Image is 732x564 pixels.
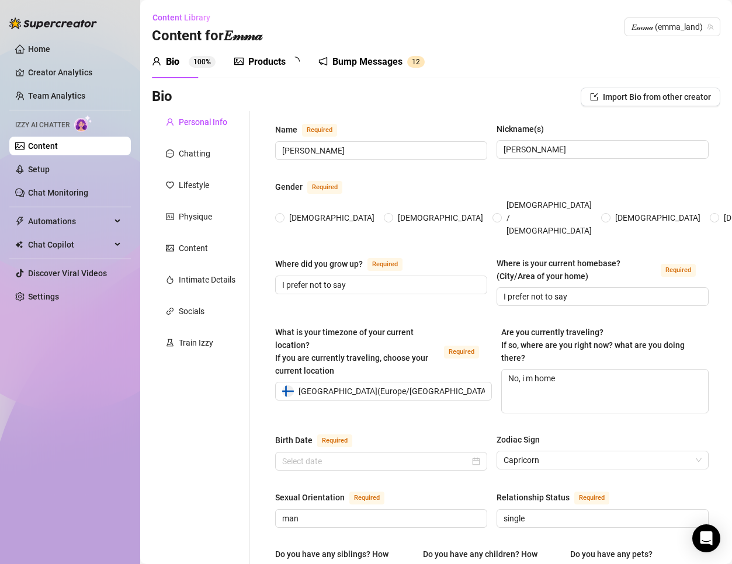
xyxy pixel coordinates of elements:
[502,199,596,237] span: [DEMOGRAPHIC_DATA] / [DEMOGRAPHIC_DATA]
[275,257,363,270] div: Where did you grow up?
[275,491,345,504] div: Sexual Orientation
[285,211,379,224] span: [DEMOGRAPHIC_DATA]
[275,180,355,194] label: Gender
[152,57,161,66] span: user
[497,123,552,135] label: Nickname(s)
[28,165,50,174] a: Setup
[610,211,705,224] span: [DEMOGRAPHIC_DATA]
[318,57,328,66] span: notification
[28,212,111,231] span: Automations
[393,211,488,224] span: [DEMOGRAPHIC_DATA]
[275,123,350,137] label: Name
[574,492,609,504] span: Required
[179,147,210,160] div: Chatting
[15,120,70,131] span: Izzy AI Chatter
[632,18,713,36] span: 𝐸𝓂𝓂𝒶 (emma_land)
[282,385,294,397] img: fi
[179,273,235,286] div: Intimate Details
[15,217,25,226] span: thunderbolt
[179,336,213,349] div: Train Izzy
[661,264,696,277] span: Required
[152,13,210,22] span: Content Library
[692,524,720,552] div: Open Intercom Messenger
[497,491,570,504] div: Relationship Status
[28,292,59,301] a: Settings
[9,18,97,29] img: logo-BBDzfeDw.svg
[497,490,622,504] label: Relationship Status
[275,434,313,447] div: Birth Date
[504,143,699,156] input: Nickname(s)
[570,548,661,560] label: Do you have any pets?
[367,258,403,271] span: Required
[570,548,653,560] div: Do you have any pets?
[349,492,384,504] span: Required
[302,124,337,137] span: Required
[707,23,714,30] span: team
[28,269,107,278] a: Discover Viral Videos
[282,455,470,468] input: Birth Date
[28,63,122,82] a: Creator Analytics
[282,144,478,157] input: Name
[179,116,227,128] div: Personal Info
[590,93,598,101] span: import
[497,257,709,283] label: Where is your current homebase? (City/Area of your home)
[179,242,208,255] div: Content
[28,188,88,197] a: Chat Monitoring
[307,181,342,194] span: Required
[166,149,174,158] span: message
[179,305,204,318] div: Socials
[282,278,478,291] input: Where did you grow up?
[275,328,428,375] span: What is your timezone of your current location? If you are currently traveling, choose your curre...
[504,290,699,303] input: Where is your current homebase? (City/Area of your home)
[28,235,111,254] span: Chat Copilot
[504,512,699,525] input: Relationship Status
[28,91,85,100] a: Team Analytics
[581,88,720,106] button: Import Bio from other creator
[166,118,174,126] span: user
[275,123,297,136] div: Name
[497,433,548,446] label: Zodiac Sign
[275,180,303,193] div: Gender
[166,181,174,189] span: heart
[497,123,544,135] div: Nickname(s)
[317,434,352,447] span: Required
[504,451,702,469] span: Capricorn
[407,56,425,68] sup: 12
[166,339,174,347] span: experiment
[166,307,174,315] span: link
[248,55,286,69] div: Products
[502,370,708,413] textarea: No, i m home
[444,346,479,358] span: Required
[152,88,172,106] h3: Bio
[497,433,540,446] div: Zodiac Sign
[166,55,179,69] div: Bio
[152,27,262,46] h3: Content for 𝐸𝓂𝓂𝒶
[179,210,212,223] div: Physique
[416,58,420,66] span: 2
[275,257,415,271] label: Where did you grow up?
[166,276,174,284] span: fire
[275,490,397,504] label: Sexual Orientation
[234,57,244,66] span: picture
[179,179,209,192] div: Lifestyle
[74,115,92,132] img: AI Chatter
[412,58,416,66] span: 1
[166,213,174,221] span: idcard
[501,328,685,363] span: Are you currently traveling? If so, where are you right now? what are you doing there?
[28,44,50,54] a: Home
[275,433,365,447] label: Birth Date
[289,55,301,67] span: loading
[282,512,478,525] input: Sexual Orientation
[497,257,656,283] div: Where is your current homebase? (City/Area of your home)
[299,382,491,400] span: [GEOGRAPHIC_DATA] ( Europe/[GEOGRAPHIC_DATA] )
[603,92,711,102] span: Import Bio from other creator
[15,241,23,249] img: Chat Copilot
[28,141,58,151] a: Content
[189,56,216,68] sup: 100%
[152,8,220,27] button: Content Library
[332,55,403,69] div: Bump Messages
[166,244,174,252] span: picture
